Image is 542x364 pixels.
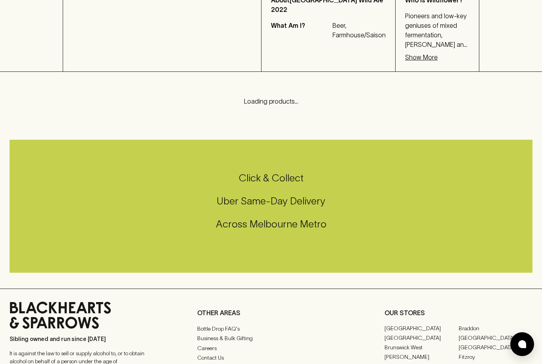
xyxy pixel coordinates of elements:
[384,308,532,318] p: OUR STORES
[197,334,345,343] a: Business & Bulk Gifting
[459,324,532,333] a: Braddon
[197,343,345,353] a: Careers
[10,171,532,185] h5: Click & Collect
[10,218,532,231] h5: Across Melbourne Metro
[197,308,345,318] p: OTHER AREAS
[10,140,532,273] div: Call to action block
[10,195,532,208] h5: Uber Same-Day Delivery
[518,340,526,348] img: bubble-icon
[271,21,331,40] p: What Am I?
[10,335,158,343] p: Sibling owned and run since [DATE]
[197,324,345,333] a: Bottle Drop FAQ's
[405,52,438,62] p: Show More
[333,21,386,40] p: Beer, Farmhouse/Saison
[384,324,458,333] a: [GEOGRAPHIC_DATA]
[459,333,532,343] a: [GEOGRAPHIC_DATA]
[197,353,345,363] a: Contact Us
[8,96,534,106] p: Loading products...
[459,343,532,352] a: [GEOGRAPHIC_DATA]
[384,333,458,343] a: [GEOGRAPHIC_DATA]
[405,11,469,49] p: Pioneers and low-key geniuses of mixed fermentation, [PERSON_NAME] and the team at [GEOGRAPHIC_DA...
[384,352,458,362] a: [PERSON_NAME]
[384,343,458,352] a: Brunswick West
[459,352,532,362] a: Fitzroy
